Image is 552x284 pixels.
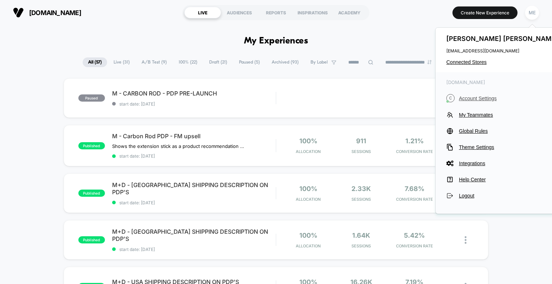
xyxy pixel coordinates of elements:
span: CONVERSION RATE [390,197,439,202]
span: 7.68% [405,185,424,192]
span: Sessions [336,149,386,154]
span: 2.33k [351,185,371,192]
span: start date: [DATE] [112,200,276,205]
span: [DOMAIN_NAME] [29,9,81,17]
span: 100% ( 22 ) [173,57,203,67]
span: Allocation [296,149,321,154]
button: Create New Experience [452,6,517,19]
button: ME [523,5,541,20]
span: published [78,190,105,197]
span: published [78,236,105,243]
span: 1.64k [352,232,370,239]
span: 5.42% [404,232,425,239]
span: Paused ( 5 ) [234,57,265,67]
span: 911 [356,137,366,145]
div: REPORTS [258,7,294,18]
button: [DOMAIN_NAME] [11,7,83,18]
span: published [78,142,105,149]
div: LIVE [184,7,221,18]
img: close [465,236,466,244]
img: Visually logo [13,7,24,18]
span: Allocation [296,197,321,202]
i: C [446,94,455,102]
div: INSPIRATIONS [294,7,331,18]
span: Archived ( 93 ) [266,57,304,67]
img: end [427,60,432,64]
span: CONVERSION RATE [390,149,439,154]
span: All ( 57 ) [83,57,107,67]
span: M+D - [GEOGRAPHIC_DATA] SHIPPING DESCRIPTION ON PDP'S [112,181,276,196]
span: CONVERSION RATE [390,243,439,248]
span: By Label [310,60,328,65]
span: paused [78,94,105,102]
span: A/B Test ( 9 ) [136,57,172,67]
span: Live ( 31 ) [108,57,135,67]
span: start date: [DATE] [112,247,276,252]
div: ME [525,6,539,20]
span: Allocation [296,243,321,248]
span: 1.21% [405,137,424,145]
span: Sessions [336,197,386,202]
span: 100% [299,137,317,145]
span: Sessions [336,243,386,248]
span: M+D - [GEOGRAPHIC_DATA] SHIPPING DESCRIPTION ON PDP'S [112,228,276,242]
span: start date: [DATE] [112,153,276,159]
span: start date: [DATE] [112,101,276,107]
span: 100% [299,185,317,192]
span: M - CARBON ROD - PDP PRE-LAUNCH [112,90,276,97]
div: AUDIENCES [221,7,258,18]
span: M - Carbon Rod PDP - FM upsell [112,132,276,140]
h1: My Experiences [244,36,308,46]
span: Draft ( 21 ) [204,57,233,67]
span: 100% [299,232,317,239]
div: ACADEMY [331,7,368,18]
span: Shows the extension stick as a product recommendation under the CTA [112,143,245,149]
